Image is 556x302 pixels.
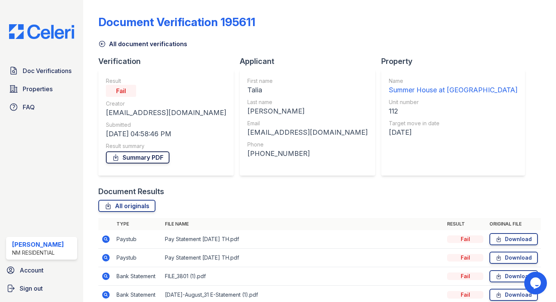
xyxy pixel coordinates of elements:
[489,270,538,282] a: Download
[389,106,517,117] div: 112
[489,233,538,245] a: Download
[23,103,35,112] span: FAQ
[389,77,517,85] div: Name
[113,249,162,267] td: Paystub
[106,77,226,85] div: Result
[486,218,541,230] th: Original file
[447,235,483,243] div: Fail
[106,151,169,163] a: Summary PDF
[247,85,368,95] div: Talia
[162,218,444,230] th: File name
[389,77,517,95] a: Name Summer House at [GEOGRAPHIC_DATA]
[247,127,368,138] div: [EMAIL_ADDRESS][DOMAIN_NAME]
[23,84,53,93] span: Properties
[389,98,517,106] div: Unit number
[489,252,538,264] a: Download
[98,15,255,29] div: Document Verification 195611
[6,81,77,97] a: Properties
[20,284,43,293] span: Sign out
[98,56,240,67] div: Verification
[106,129,226,139] div: [DATE] 04:58:46 PM
[3,281,80,296] a: Sign out
[444,218,486,230] th: Result
[247,98,368,106] div: Last name
[3,263,80,278] a: Account
[381,56,531,67] div: Property
[113,230,162,249] td: Paystub
[3,24,80,39] img: CE_Logo_Blue-a8612792a0a2168367f1c8372b55b34899dd931a85d93a1a3d3e32e68fde9ad4.png
[113,218,162,230] th: Type
[447,254,483,262] div: Fail
[98,186,164,197] div: Document Results
[162,230,444,249] td: Pay Statement [DATE] TH.pdf
[247,120,368,127] div: Email
[106,85,136,97] div: Fail
[6,100,77,115] a: FAQ
[12,240,64,249] div: [PERSON_NAME]
[98,39,187,48] a: All document verifications
[6,63,77,78] a: Doc Verifications
[20,266,43,275] span: Account
[106,142,226,150] div: Result summary
[106,100,226,107] div: Creator
[162,267,444,286] td: FILE_3801 (1).pdf
[489,289,538,301] a: Download
[247,106,368,117] div: [PERSON_NAME]
[98,200,155,212] a: All originals
[162,249,444,267] td: Pay Statement [DATE] TH.pdf
[447,291,483,299] div: Fail
[389,85,517,95] div: Summer House at [GEOGRAPHIC_DATA]
[389,120,517,127] div: Target move in date
[113,267,162,286] td: Bank Statement
[447,272,483,280] div: Fail
[106,121,226,129] div: Submitted
[389,127,517,138] div: [DATE]
[23,66,71,75] span: Doc Verifications
[247,141,368,148] div: Phone
[247,77,368,85] div: First name
[247,148,368,159] div: [PHONE_NUMBER]
[240,56,381,67] div: Applicant
[106,107,226,118] div: [EMAIL_ADDRESS][DOMAIN_NAME]
[524,272,548,294] iframe: chat widget
[12,249,64,257] div: NM Residential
